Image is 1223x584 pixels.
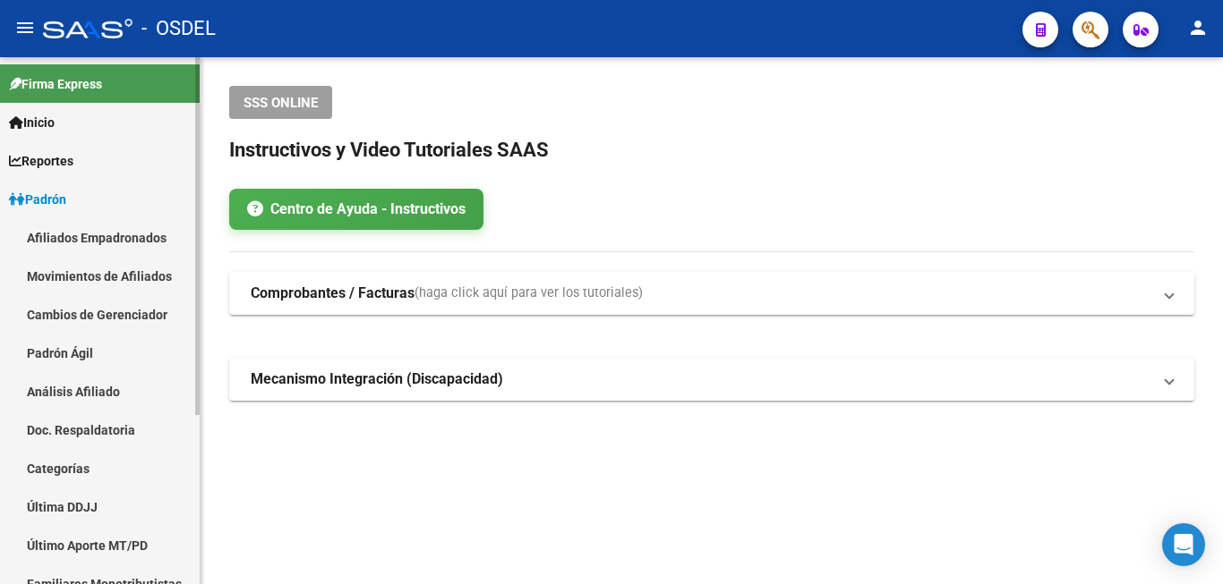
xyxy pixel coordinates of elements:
[141,9,216,48] span: - OSDEL
[9,74,102,94] span: Firma Express
[1162,523,1205,566] div: Open Intercom Messenger
[229,189,483,230] a: Centro de Ayuda - Instructivos
[415,284,643,303] span: (haga click aquí para ver los tutoriales)
[229,86,332,119] button: SSS ONLINE
[9,151,73,171] span: Reportes
[229,358,1194,401] mat-expansion-panel-header: Mecanismo Integración (Discapacidad)
[1187,17,1209,38] mat-icon: person
[251,284,415,303] strong: Comprobantes / Facturas
[229,272,1194,315] mat-expansion-panel-header: Comprobantes / Facturas(haga click aquí para ver los tutoriales)
[9,190,66,209] span: Padrón
[9,113,55,132] span: Inicio
[229,133,1194,167] h2: Instructivos y Video Tutoriales SAAS
[251,369,503,389] strong: Mecanismo Integración (Discapacidad)
[244,95,318,111] span: SSS ONLINE
[14,17,36,38] mat-icon: menu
